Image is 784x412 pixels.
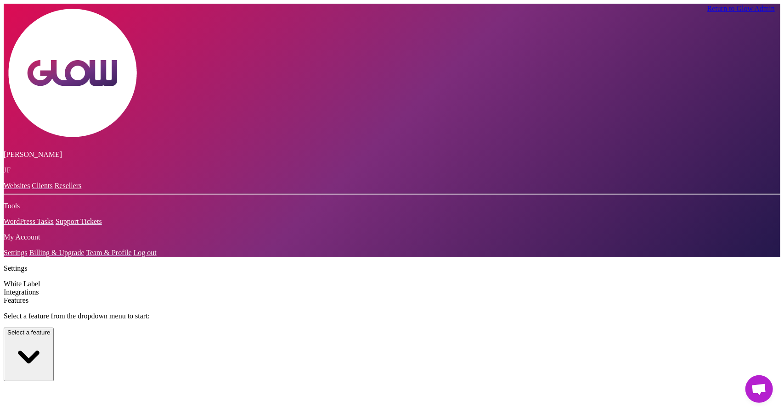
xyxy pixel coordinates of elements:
[4,202,780,210] p: Tools
[56,217,102,225] a: Support Tickets
[4,296,780,305] div: Features
[4,280,780,288] div: White Label
[745,375,773,403] a: Открытый чат
[86,249,131,256] a: Team & Profile
[32,182,52,189] a: Clients
[29,249,85,256] a: Billing & Upgrade
[4,182,30,189] a: Websites
[4,249,28,256] a: Settings
[707,5,775,12] a: Return to Glow Admin
[134,249,157,256] a: Log out
[4,312,780,320] p: Select a feature from the dropdown menu to start:
[4,264,780,273] p: Settings
[55,182,82,189] a: Resellers
[4,328,54,381] button: Select a feature
[4,217,54,225] a: WordPress Tasks
[4,233,780,241] p: My Account
[4,288,780,296] div: Integrations
[4,166,780,174] p: JF
[4,150,780,159] p: [PERSON_NAME]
